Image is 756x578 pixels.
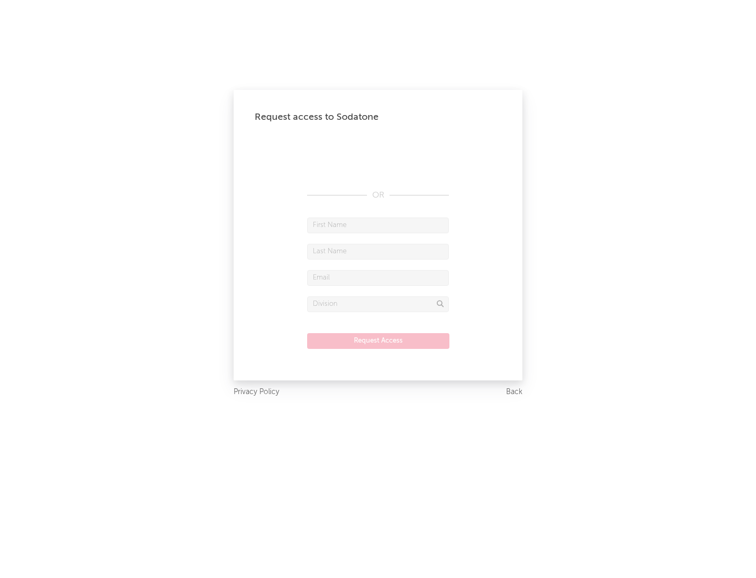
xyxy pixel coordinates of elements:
input: Email [307,270,449,286]
div: Request access to Sodatone [255,111,501,123]
div: OR [307,189,449,202]
input: First Name [307,218,449,233]
input: Last Name [307,244,449,260]
button: Request Access [307,333,449,349]
input: Division [307,296,449,312]
a: Privacy Policy [234,386,279,399]
a: Back [506,386,522,399]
